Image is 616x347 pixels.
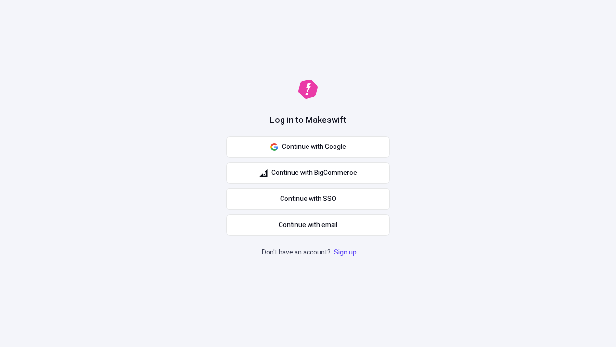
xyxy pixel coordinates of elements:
span: Continue with Google [282,142,346,152]
a: Sign up [332,247,359,257]
a: Continue with SSO [226,188,390,210]
p: Don't have an account? [262,247,359,258]
span: Continue with email [279,220,337,230]
span: Continue with BigCommerce [271,168,357,178]
h1: Log in to Makeswift [270,114,346,127]
button: Continue with Google [226,136,390,158]
button: Continue with email [226,214,390,236]
button: Continue with BigCommerce [226,162,390,184]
